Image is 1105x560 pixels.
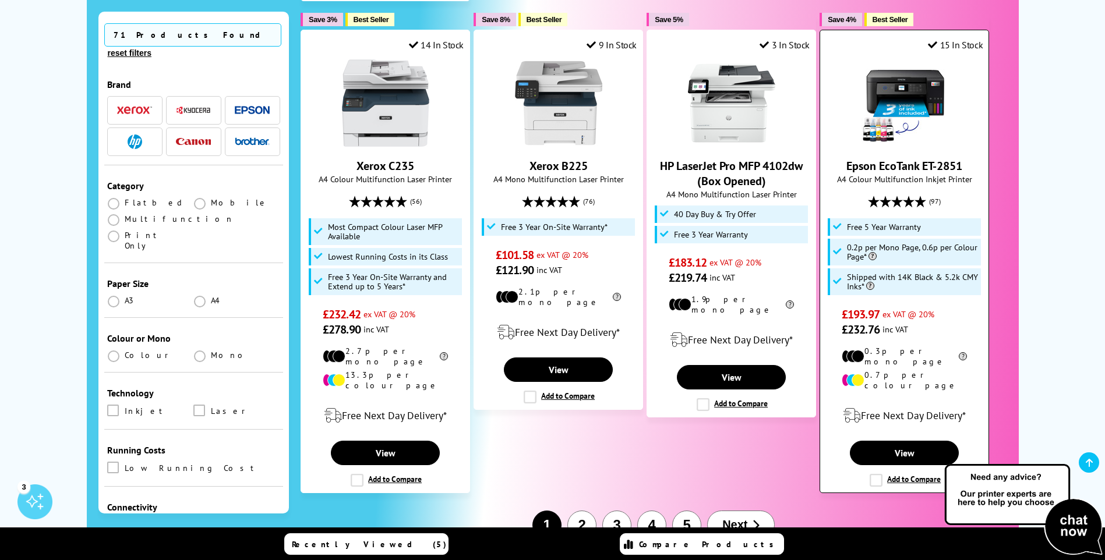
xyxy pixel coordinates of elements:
[674,210,756,219] span: 40 Day Buy & Try Offer
[864,13,914,26] button: Best Seller
[125,350,173,360] span: Colour
[125,295,135,306] span: A3
[125,462,259,474] span: Low Running Cost
[17,480,30,493] div: 3
[211,295,221,306] span: A4
[172,102,214,118] button: Kyocera
[842,307,880,322] span: £193.97
[176,138,211,146] img: Canon
[709,272,735,283] span: inc VAT
[882,309,934,320] span: ex VAT @ 20%
[722,518,747,531] span: Next
[301,13,343,26] button: Save 3%
[125,214,234,224] span: Multifunction
[820,13,862,26] button: Save 4%
[847,272,979,291] span: Shipped with 14K Black & 5.2k CMY Inks*
[697,398,768,411] label: Add to Compare
[929,190,941,212] span: (97)
[328,222,460,241] span: Most Compact Colour Laser MFP Available
[342,59,429,147] img: Xerox C235
[363,309,415,320] span: ex VAT @ 20%
[107,180,281,192] div: Category
[496,286,621,307] li: 2.1p per mono page
[861,137,948,149] a: Epson EcoTank ET-2851
[942,462,1105,558] img: Open Live Chat window
[107,332,281,344] div: Colour or Mono
[688,137,775,149] a: HP LaserJet Pro MFP 4102dw (Box Opened)
[480,316,637,349] div: modal_delivery
[211,197,269,208] span: Mobile
[307,173,464,185] span: A4 Colour Multifunction Laser Printer
[176,106,211,115] img: Kyocera
[677,365,785,389] a: View
[128,134,142,149] img: HP
[107,278,281,289] div: Paper Size
[672,511,701,540] button: 5
[674,230,748,239] span: Free 3 Year Warranty
[536,249,588,260] span: ex VAT @ 20%
[323,346,448,367] li: 2.7p per mono page
[846,158,962,173] a: Epson EcoTank ET-2851
[125,197,186,208] span: Flatbed
[524,391,595,403] label: Add to Compare
[410,190,422,212] span: (56)
[688,59,775,147] img: HP LaserJet Pro MFP 4102dw (Box Opened)
[826,173,983,185] span: A4 Colour Multifunction Inkjet Printer
[842,322,880,337] span: £232.76
[342,137,429,149] a: Xerox C235
[107,387,281,399] div: Technology
[235,137,270,146] img: Brother
[323,307,361,322] span: £232.42
[172,134,214,150] button: Canon
[655,15,683,24] span: Save 5%
[104,48,155,58] button: reset filters
[620,533,784,555] a: Compare Products
[504,357,612,382] a: View
[409,39,464,51] div: 14 In Stock
[870,474,941,487] label: Add to Compare
[637,511,666,540] button: 4
[873,15,908,24] span: Best Seller
[211,405,250,417] span: Laser
[117,107,152,115] img: Xerox
[496,263,534,278] span: £121.90
[842,370,967,391] li: 0.7p per colour page
[602,511,631,540] button: 3
[847,222,921,232] span: Free 5 Year Warranty
[882,324,908,335] span: inc VAT
[828,15,856,24] span: Save 4%
[114,102,156,118] button: Xerox
[847,243,979,261] span: 0.2p per Mono Page, 0.6p per Colour Page*
[351,474,422,487] label: Add to Compare
[345,13,395,26] button: Best Seller
[328,252,448,261] span: Lowest Running Costs in its Class
[653,324,810,356] div: modal_delivery
[707,511,775,539] button: Next
[231,102,273,118] button: Epson
[529,158,588,173] a: Xerox B225
[928,39,983,51] div: 15 In Stock
[474,13,516,26] button: Save 8%
[107,501,281,513] div: Connectivity
[482,15,510,24] span: Save 8%
[107,79,281,90] div: Brand
[323,370,448,391] li: 13.3p per colour page
[354,15,389,24] span: Best Seller
[669,270,707,285] span: £219.74
[307,399,464,432] div: modal_delivery
[331,441,439,465] a: View
[309,15,337,24] span: Save 3%
[231,134,273,150] button: Brother
[826,399,983,432] div: modal_delivery
[211,350,249,360] span: Mono
[669,255,707,270] span: £183.12
[114,134,156,150] button: HP
[709,257,761,268] span: ex VAT @ 20%
[292,539,447,550] span: Recently Viewed (5)
[639,539,780,550] span: Compare Products
[660,158,803,189] a: HP LaserJet Pro MFP 4102dw (Box Opened)
[760,39,810,51] div: 3 In Stock
[647,13,689,26] button: Save 5%
[235,106,270,115] img: Epson
[861,59,948,147] img: Epson EcoTank ET-2851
